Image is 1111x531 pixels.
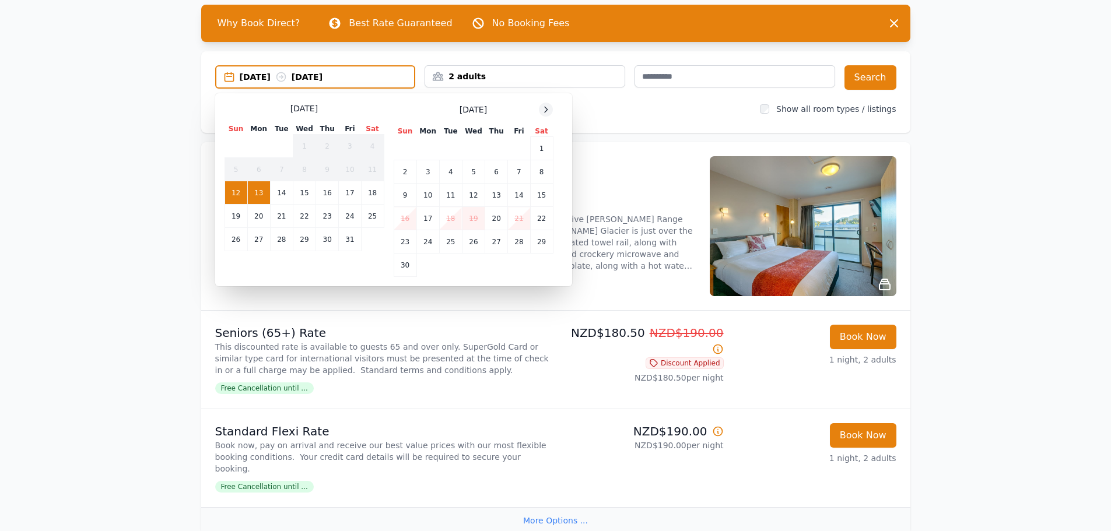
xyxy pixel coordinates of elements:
td: 1 [293,135,316,158]
label: Show all room types / listings [776,104,896,114]
p: NZD$190.00 per night [560,439,724,451]
td: 9 [394,184,416,207]
td: 22 [530,207,553,230]
td: 5 [462,160,485,184]
td: 2 [316,135,339,158]
p: 1 night, 2 adults [733,452,896,464]
td: 19 [462,207,485,230]
td: 28 [508,230,530,254]
td: 4 [439,160,462,184]
span: Free Cancellation until ... [215,481,314,493]
td: 17 [416,207,439,230]
td: 18 [361,181,384,205]
p: NZD$190.00 [560,423,724,439]
td: 15 [293,181,316,205]
th: Sat [530,126,553,137]
span: NZD$190.00 [650,326,724,340]
td: 21 [270,205,293,228]
p: NZD$180.50 per night [560,372,724,384]
td: 18 [439,207,462,230]
td: 12 [462,184,485,207]
th: Thu [316,124,339,135]
td: 26 [225,228,247,251]
p: Best Rate Guaranteed [349,16,452,30]
th: Tue [439,126,462,137]
td: 31 [339,228,361,251]
td: 13 [485,184,508,207]
span: Free Cancellation until ... [215,382,314,394]
td: 14 [508,184,530,207]
td: 13 [247,181,270,205]
td: 12 [225,181,247,205]
td: 10 [416,184,439,207]
button: Search [844,65,896,90]
p: 1 night, 2 adults [733,354,896,365]
td: 29 [293,228,316,251]
th: Wed [293,124,316,135]
td: 24 [339,205,361,228]
td: 11 [361,158,384,181]
td: 4 [361,135,384,158]
td: 23 [394,230,416,254]
th: Mon [416,126,439,137]
th: Thu [485,126,508,137]
div: [DATE] [DATE] [240,71,415,83]
td: 27 [485,230,508,254]
p: Book now, pay on arrival and receive our best value prices with our most flexible booking conditi... [215,439,551,474]
th: Sun [225,124,247,135]
span: Why Book Direct? [208,12,310,35]
div: 2 adults [425,71,625,82]
span: [DATE] [460,104,487,115]
td: 21 [508,207,530,230]
td: 29 [530,230,553,254]
td: 6 [247,158,270,181]
th: Sat [361,124,384,135]
td: 9 [316,158,339,181]
th: Fri [508,126,530,137]
td: 11 [439,184,462,207]
td: 10 [339,158,361,181]
td: 26 [462,230,485,254]
td: 25 [439,230,462,254]
td: 14 [270,181,293,205]
th: Mon [247,124,270,135]
p: NZD$180.50 [560,325,724,357]
td: 5 [225,158,247,181]
td: 28 [270,228,293,251]
td: 16 [394,207,416,230]
td: 25 [361,205,384,228]
span: [DATE] [290,103,318,114]
td: 30 [394,254,416,277]
td: 6 [485,160,508,184]
td: 23 [316,205,339,228]
p: No Booking Fees [492,16,570,30]
td: 15 [530,184,553,207]
td: 27 [247,228,270,251]
button: Book Now [830,325,896,349]
td: 20 [247,205,270,228]
td: 16 [316,181,339,205]
td: 22 [293,205,316,228]
p: Standard Flexi Rate [215,423,551,439]
p: This discounted rate is available to guests 65 and over only. SuperGold Card or similar type card... [215,341,551,376]
td: 24 [416,230,439,254]
td: 2 [394,160,416,184]
td: 30 [316,228,339,251]
td: 8 [293,158,316,181]
td: 3 [339,135,361,158]
th: Wed [462,126,485,137]
p: Seniors (65+) Rate [215,325,551,341]
td: 7 [270,158,293,181]
th: Fri [339,124,361,135]
th: Sun [394,126,416,137]
td: 17 [339,181,361,205]
td: 8 [530,160,553,184]
td: 1 [530,137,553,160]
button: Book Now [830,423,896,448]
td: 3 [416,160,439,184]
td: 20 [485,207,508,230]
td: 19 [225,205,247,228]
td: 7 [508,160,530,184]
span: Discount Applied [646,357,724,369]
th: Tue [270,124,293,135]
